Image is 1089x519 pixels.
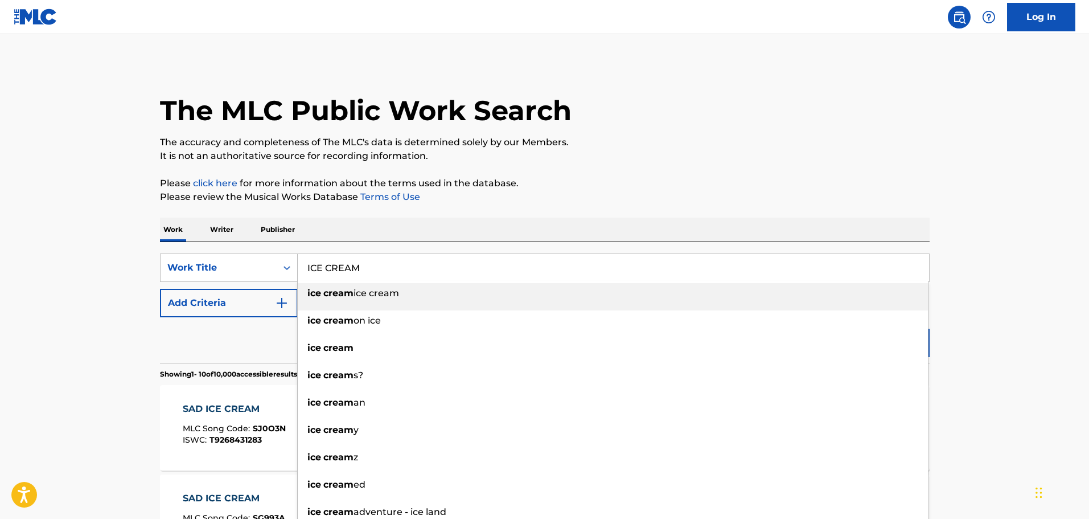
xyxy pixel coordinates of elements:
strong: ice [307,506,321,517]
div: Work Title [167,261,270,275]
p: Please for more information about the terms used in the database. [160,177,930,190]
strong: cream [323,479,354,490]
strong: ice [307,452,321,463]
span: SJ0O3N [253,423,286,434]
span: MLC Song Code : [183,423,253,434]
span: on ice [354,315,381,326]
strong: cream [323,288,354,299]
span: ed [354,479,365,490]
strong: ice [307,288,321,299]
a: Log In [1007,3,1075,31]
strong: cream [323,342,354,353]
img: help [982,10,996,24]
img: MLC Logo [14,9,57,25]
span: ISWC : [183,435,209,445]
strong: cream [323,370,354,381]
img: search [952,10,966,24]
a: SAD ICE CREAMMLC Song Code:SJ0O3NISWC:T9268431283Writers (3)[PERSON_NAME], [PERSON_NAME], [PERSON... [160,385,930,471]
strong: ice [307,370,321,381]
p: Publisher [257,218,298,242]
span: z [354,452,358,463]
p: Showing 1 - 10 of 10,000 accessible results (Total 75,341 ) [160,369,342,379]
p: Work [160,218,186,242]
div: SAD ICE CREAM [183,492,285,505]
strong: cream [323,452,354,463]
strong: ice [307,315,321,326]
span: y [354,424,359,435]
p: It is not an authoritative source for recording information. [160,149,930,163]
p: Writer [207,218,237,242]
h1: The MLC Public Work Search [160,93,572,128]
strong: cream [323,424,354,435]
span: adventure - ice land [354,506,446,517]
p: Please review the Musical Works Database [160,190,930,204]
form: Search Form [160,254,930,363]
span: ice cream [354,288,399,299]
strong: cream [323,315,354,326]
span: s? [354,370,363,381]
div: SAD ICE CREAM [183,402,286,416]
iframe: Chat Widget [1032,464,1089,519]
strong: ice [307,342,321,353]
button: Add Criteria [160,289,298,317]
strong: cream [323,397,354,408]
div: Help [977,6,1000,28]
strong: ice [307,424,321,435]
img: 9d2ae6d4665cec9f34b9.svg [275,296,289,310]
strong: ice [307,397,321,408]
strong: cream [323,506,354,517]
a: Terms of Use [358,191,420,202]
a: Public Search [948,6,971,28]
div: Drag [1035,476,1042,510]
span: an [354,397,365,408]
span: T9268431283 [209,435,262,445]
strong: ice [307,479,321,490]
p: The accuracy and completeness of The MLC's data is determined solely by our Members. [160,136,930,149]
a: click here [193,178,237,189]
